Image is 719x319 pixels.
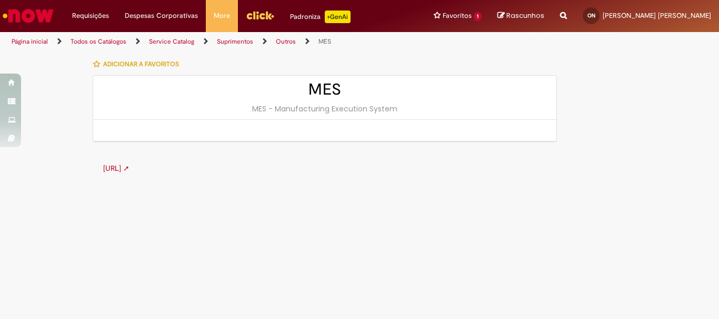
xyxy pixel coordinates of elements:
a: Service Catalog [149,37,194,46]
span: Adicionar a Favoritos [103,60,179,68]
a: Página inicial [12,37,48,46]
button: Adicionar a Favoritos [93,53,185,75]
img: click_logo_yellow_360x200.png [246,7,274,23]
ul: Trilhas de página [8,32,472,52]
a: MES [318,37,331,46]
div: Padroniza [290,11,351,23]
span: ON [587,12,595,19]
p: +GenAi [325,11,351,23]
span: Despesas Corporativas [125,11,198,21]
span: Requisições [72,11,109,21]
a: Suprimentos [217,37,253,46]
a: Todos os Catálogos [71,37,126,46]
span: Rascunhos [506,11,544,20]
a: Outros [276,37,296,46]
span: Favoritos [443,11,472,21]
span: 1 [474,12,482,21]
div: MES - Manufacturing Execution System [104,104,546,114]
a: [URL] ➚ [103,163,129,173]
span: More [214,11,230,21]
a: Rascunhos [497,11,544,21]
h2: MES [104,81,546,98]
span: [PERSON_NAME] [PERSON_NAME] [603,11,711,20]
img: ServiceNow [1,5,55,26]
